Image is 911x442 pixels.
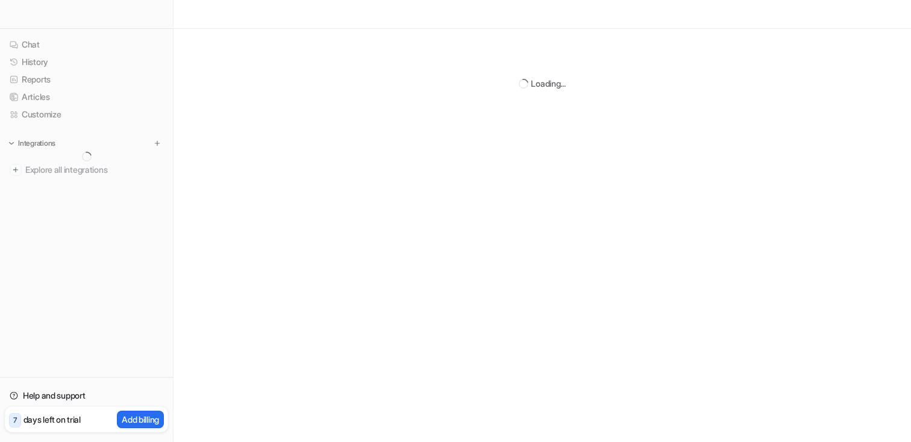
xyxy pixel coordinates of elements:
img: menu_add.svg [153,139,161,148]
a: Reports [5,71,168,88]
img: expand menu [7,139,16,148]
a: Help and support [5,387,168,404]
a: History [5,54,168,70]
a: Customize [5,106,168,123]
p: Add billing [122,413,159,426]
p: days left on trial [23,413,81,426]
button: Add billing [117,411,164,428]
p: 7 [13,415,17,426]
button: Integrations [5,137,59,149]
a: Articles [5,89,168,105]
span: Explore all integrations [25,160,163,179]
img: explore all integrations [10,164,22,176]
a: Chat [5,36,168,53]
a: Explore all integrations [5,161,168,178]
div: Loading... [531,77,565,90]
p: Integrations [18,139,55,148]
